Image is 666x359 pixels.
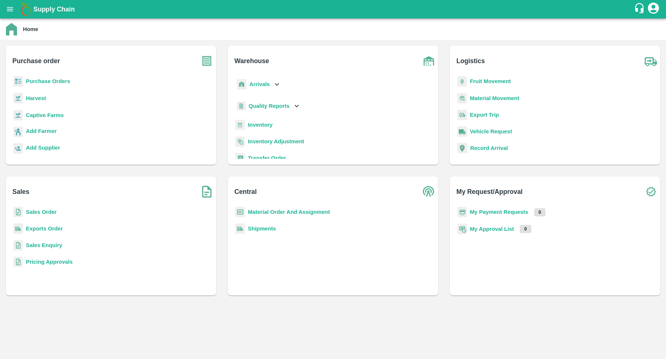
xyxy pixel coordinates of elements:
[520,225,531,233] p: 0
[26,242,62,248] a: Sales Enquiry
[26,128,57,134] b: Add Farmer
[470,209,528,215] a: My Payment Requests
[248,122,273,128] a: Inventory
[237,79,246,90] img: whArrival
[26,259,73,265] a: Pricing Approvals
[235,207,245,218] img: centralMaterial
[13,143,23,154] img: supplier
[13,223,23,234] img: shipments
[420,52,438,70] img: warehouse
[13,240,23,251] img: sales
[13,76,23,87] img: reciept
[13,127,23,137] img: farmer
[248,155,286,161] a: Transfer Order
[235,76,281,93] div: Arrivals
[248,209,330,215] a: Material Order And Assignment
[26,145,60,151] b: Add Supplier
[26,209,57,215] a: Sales Order
[457,126,467,137] img: vehicle
[26,95,46,101] a: Harvest
[457,76,467,87] img: fruit
[1,1,18,18] button: open drawer
[470,226,514,232] a: My Approval List
[420,182,438,201] img: central
[470,112,499,118] a: Export Trip
[248,226,276,232] a: Shipments
[6,23,17,35] img: home
[13,257,23,267] img: sales
[235,136,245,147] img: inventory
[33,4,634,14] a: Supply Chain
[642,52,660,70] img: truck
[457,93,467,104] img: material
[13,110,23,121] img: harvest
[457,223,467,235] img: approval
[26,144,60,154] a: Add Supplier
[235,56,269,66] b: Warehouse
[647,1,660,17] div: account of current user
[534,208,546,216] p: 0
[248,139,304,144] a: Inventory Adjustment
[235,187,257,197] b: Central
[457,110,467,120] img: delivery
[470,95,519,101] a: Material Movement
[249,81,270,87] b: Arrivals
[235,153,245,164] img: whTransfer
[198,52,216,70] img: purchase
[457,143,467,153] img: recordArrival
[13,93,23,104] img: harvest
[18,2,33,17] img: logo
[26,112,64,118] a: Captive Farms
[13,207,23,218] img: sales
[235,120,245,130] img: whInventory
[457,207,467,218] img: payment
[23,26,38,32] b: Home
[26,127,57,137] a: Add Farmer
[237,102,246,111] img: qualityReport
[26,226,63,232] a: Exports Order
[470,78,511,84] a: Fruit Movement
[235,99,301,114] div: Quality Reports
[470,145,508,151] a: Record Arrival
[642,182,660,201] img: check
[235,223,245,234] img: shipments
[26,78,70,84] a: Purchase Orders
[470,129,512,134] a: Vehicle Request
[198,182,216,201] img: soSales
[13,56,60,66] b: Purchase order
[457,56,485,66] b: Logistics
[634,3,647,16] div: customer-support
[13,187,30,197] b: Sales
[33,6,75,13] b: Supply Chain
[249,103,290,109] b: Quality Reports
[457,187,523,197] b: My Request/Approval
